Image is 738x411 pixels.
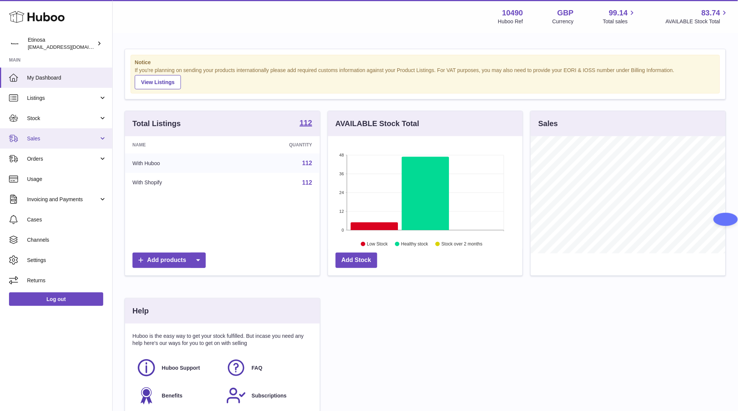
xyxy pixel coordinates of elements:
[252,364,262,372] span: FAQ
[603,18,636,25] span: Total sales
[125,136,230,154] th: Name
[27,95,99,102] span: Listings
[27,196,99,203] span: Invoicing and Payments
[27,236,107,244] span: Channels
[367,241,388,247] text: Low Stock
[162,392,182,399] span: Benefits
[28,36,95,51] div: Etinosa
[28,44,110,50] span: [EMAIL_ADDRESS][DOMAIN_NAME]
[27,115,99,122] span: Stock
[702,8,720,18] span: 83.74
[136,358,218,378] a: Huboo Support
[302,160,312,166] a: 112
[125,173,230,193] td: With Shopify
[336,253,377,268] a: Add Stock
[9,38,20,49] img: Wolphuk@gmail.com
[252,392,286,399] span: Subscriptions
[538,119,558,129] h3: Sales
[27,216,107,223] span: Cases
[133,306,149,316] h3: Help
[9,292,103,306] a: Log out
[136,385,218,406] a: Benefits
[498,18,523,25] div: Huboo Ref
[125,154,230,173] td: With Huboo
[336,119,419,129] h3: AVAILABLE Stock Total
[27,135,99,142] span: Sales
[339,209,344,214] text: 12
[300,119,312,128] a: 112
[162,364,200,372] span: Huboo Support
[133,333,312,347] p: Huboo is the easy way to get your stock fulfilled. But incase you need any help here's our ways f...
[502,8,523,18] strong: 10490
[339,172,344,176] text: 36
[342,228,344,232] text: 0
[603,8,636,25] a: 99.14 Total sales
[226,358,308,378] a: FAQ
[135,59,716,66] strong: Notice
[27,74,107,81] span: My Dashboard
[27,277,107,284] span: Returns
[135,75,181,89] a: View Listings
[339,153,344,157] text: 48
[302,179,312,186] a: 112
[27,257,107,264] span: Settings
[230,136,320,154] th: Quantity
[135,67,716,89] div: If you're planning on sending your products internationally please add required customs informati...
[441,241,482,247] text: Stock over 2 months
[27,155,99,163] span: Orders
[666,8,729,25] a: 83.74 AVAILABLE Stock Total
[339,190,344,195] text: 24
[133,253,206,268] a: Add products
[133,119,181,129] h3: Total Listings
[300,119,312,126] strong: 112
[226,385,308,406] a: Subscriptions
[553,18,574,25] div: Currency
[401,241,429,247] text: Healthy stock
[27,176,107,183] span: Usage
[609,8,628,18] span: 99.14
[666,18,729,25] span: AVAILABLE Stock Total
[557,8,574,18] strong: GBP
